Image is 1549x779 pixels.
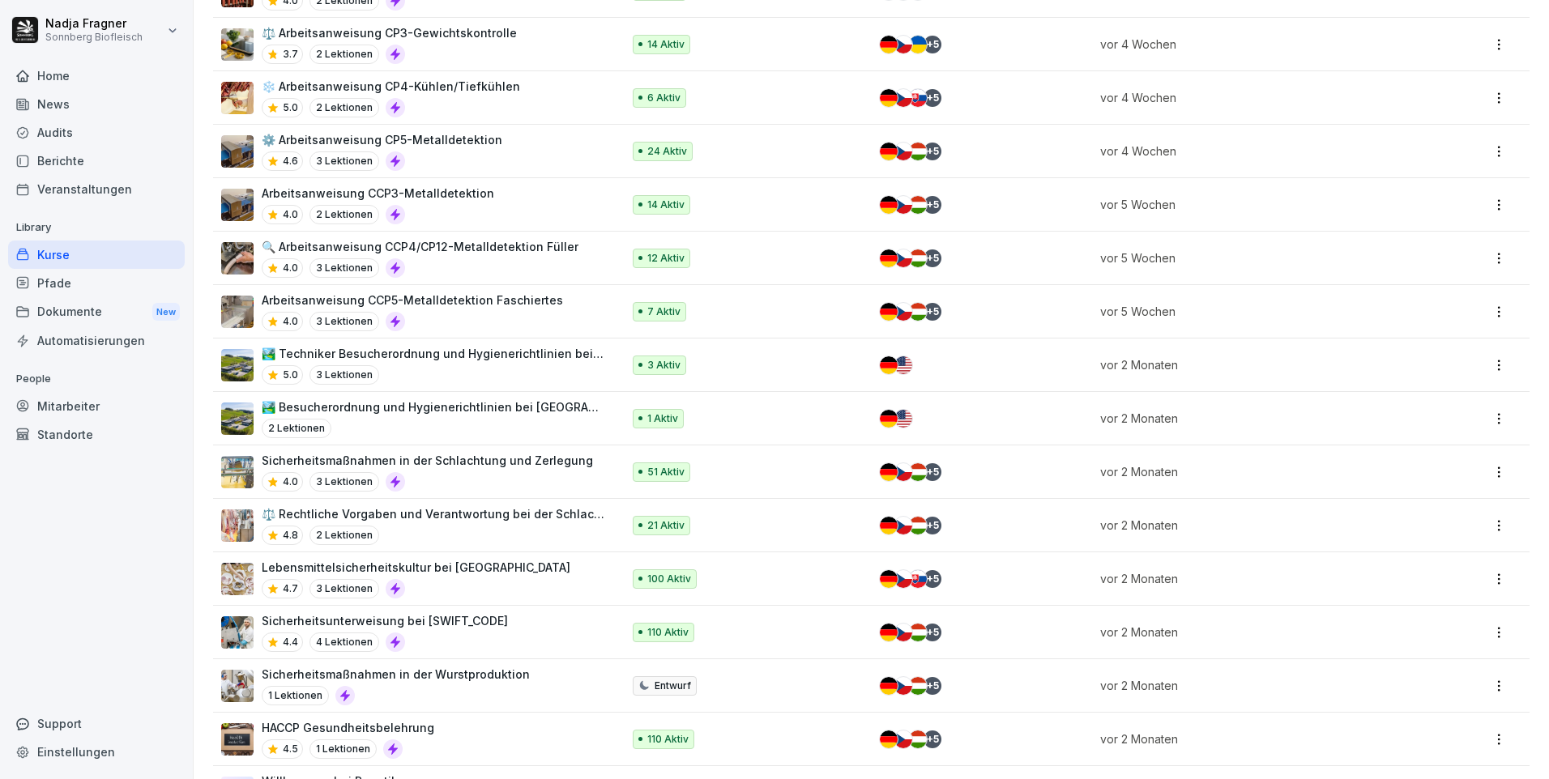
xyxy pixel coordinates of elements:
img: de.svg [880,356,898,374]
img: fel7zw93n786o3hrlxxj0311.png [221,563,254,595]
img: de.svg [880,730,898,748]
a: Mitarbeiter [8,392,185,420]
p: 4.0 [283,261,298,275]
div: + 5 [924,677,941,695]
p: 3.7 [283,47,298,62]
a: Berichte [8,147,185,175]
img: gfrt4v3ftnksrv5de50xy3ff.png [221,28,254,61]
img: a0ku7izqmn4urwn22jn34rqb.png [221,82,254,114]
p: vor 2 Monaten [1100,463,1400,480]
img: s4bp0ax2yf6zjz1feqhdnoh7.png [221,135,254,168]
a: Veranstaltungen [8,175,185,203]
img: de.svg [880,303,898,321]
p: 2 Lektionen [309,526,379,545]
p: Library [8,215,185,241]
img: roi77fylcwzaflh0hwjmpm1w.png [221,349,254,381]
p: vor 5 Wochen [1100,303,1400,320]
p: 1 Lektionen [309,739,377,759]
a: Standorte [8,420,185,449]
p: 3 Lektionen [309,579,379,598]
p: vor 2 Monaten [1100,624,1400,641]
p: 4.7 [283,581,298,596]
img: de.svg [880,677,898,695]
p: 3 Aktiv [647,358,681,372]
a: Pfade [8,269,185,297]
img: cz.svg [894,303,912,321]
img: hu.svg [909,677,927,695]
p: vor 2 Monaten [1100,677,1400,694]
img: de.svg [880,624,898,641]
img: de.svg [880,517,898,534]
p: 4.0 [283,475,298,489]
p: 4.8 [283,528,298,543]
img: de.svg [880,196,898,214]
div: + 5 [924,196,941,214]
a: DokumenteNew [8,297,185,327]
img: zsyqtckr062lfh3n5688yla6.png [221,670,254,702]
p: 4.0 [283,207,298,222]
p: 3 Lektionen [309,472,379,492]
a: Home [8,62,185,90]
p: 2 Lektionen [309,45,379,64]
p: 110 Aktiv [647,625,689,640]
p: 2 Lektionen [262,419,331,438]
p: Sicherheitsmaßnahmen in der Schlachtung und Zerlegung [262,452,593,469]
p: 1 Lektionen [262,686,329,705]
img: hu.svg [909,249,927,267]
div: + 5 [924,570,941,588]
p: Arbeitsanweisung CCP3-Metalldetektion [262,185,494,202]
div: + 5 [924,303,941,321]
img: cz.svg [894,36,912,53]
p: 110 Aktiv [647,732,689,747]
p: 4.0 [283,314,298,329]
div: + 5 [924,89,941,107]
p: 51 Aktiv [647,465,685,479]
p: 3 Lektionen [309,151,379,171]
div: + 5 [924,36,941,53]
p: 2 Lektionen [309,98,379,117]
img: sk.svg [909,89,927,107]
p: 🏞️ Techniker Besucherordnung und Hygienerichtlinien bei [GEOGRAPHIC_DATA] [262,345,605,362]
img: cz.svg [894,196,912,214]
img: hu.svg [909,463,927,481]
p: 2 Lektionen [309,205,379,224]
p: Sicherheitsunterweisung bei [SWIFT_CODE] [262,612,508,629]
img: hu.svg [909,624,927,641]
p: vor 4 Wochen [1100,89,1400,106]
img: cz.svg [894,677,912,695]
p: Entwurf [655,679,691,693]
p: 3 Lektionen [309,312,379,331]
p: HACCP Gesundheitsbelehrung [262,719,434,736]
p: vor 5 Wochen [1100,249,1400,266]
p: vor 2 Monaten [1100,730,1400,747]
p: 5.0 [283,100,298,115]
div: + 5 [924,730,941,748]
a: News [8,90,185,118]
p: Nadja Fragner [45,17,143,31]
div: + 5 [924,624,941,641]
p: vor 2 Monaten [1100,517,1400,534]
p: 100 Aktiv [647,572,691,586]
div: Kurse [8,241,185,269]
a: Einstellungen [8,738,185,766]
img: de.svg [880,463,898,481]
p: 6 Aktiv [647,91,681,105]
p: 5.0 [283,368,298,382]
div: + 5 [924,517,941,534]
img: de.svg [880,36,898,53]
p: Sonnberg Biofleisch [45,32,143,43]
img: us.svg [894,356,912,374]
div: Audits [8,118,185,147]
div: + 5 [924,249,941,267]
img: cz.svg [894,730,912,748]
p: 14 Aktiv [647,37,685,52]
p: ⚖️ Arbeitsanweisung CP3-Gewichtskontrolle [262,24,517,41]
